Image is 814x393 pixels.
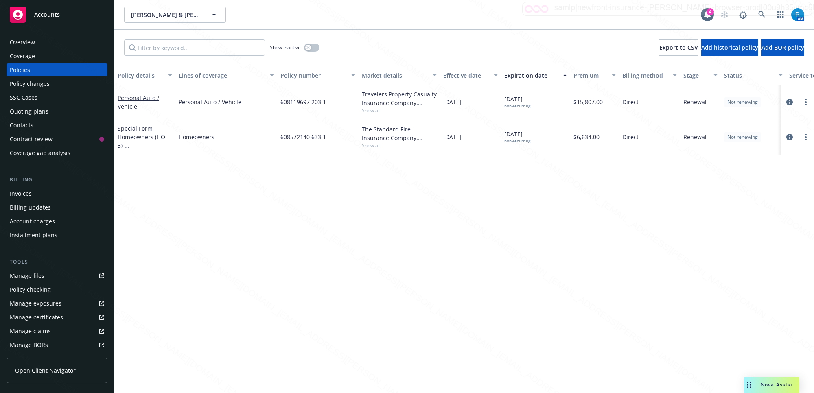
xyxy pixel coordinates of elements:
[118,124,169,183] a: Special Form Homeowners (HO-3)
[761,44,804,51] span: Add BOR policy
[7,119,107,132] a: Contacts
[359,65,440,85] button: Market details
[10,187,32,200] div: Invoices
[735,7,751,23] a: Report a Bug
[785,97,794,107] a: circleInformation
[7,325,107,338] a: Manage claims
[772,7,789,23] a: Switch app
[280,71,346,80] div: Policy number
[443,98,462,106] span: [DATE]
[280,133,326,141] span: 608572140 633 1
[175,65,277,85] button: Lines of coverage
[801,97,811,107] a: more
[10,50,35,63] div: Coverage
[280,98,326,106] span: 608119697 203 1
[504,138,530,144] div: non-recurring
[744,377,799,393] button: Nova Assist
[504,71,558,80] div: Expiration date
[179,133,274,141] a: Homeowners
[716,7,733,23] a: Start snowing
[7,176,107,184] div: Billing
[7,63,107,76] a: Policies
[619,65,680,85] button: Billing method
[761,381,793,388] span: Nova Assist
[362,90,437,107] div: Travelers Property Casualty Insurance Company, Travelers Insurance
[124,7,226,23] button: [PERSON_NAME] & [PERSON_NAME]
[114,65,175,85] button: Policy details
[724,71,774,80] div: Status
[10,146,70,159] div: Coverage gap analysis
[622,133,639,141] span: Direct
[683,98,707,106] span: Renewal
[7,297,107,310] a: Manage exposures
[7,133,107,146] a: Contract review
[570,65,619,85] button: Premium
[443,71,489,80] div: Effective date
[7,258,107,266] div: Tools
[10,119,33,132] div: Contacts
[7,3,107,26] a: Accounts
[15,366,76,375] span: Open Client Navigator
[10,269,44,282] div: Manage files
[683,133,707,141] span: Renewal
[34,11,60,18] span: Accounts
[362,107,437,114] span: Show all
[659,44,698,51] span: Export to CSV
[7,77,107,90] a: Policy changes
[785,132,794,142] a: circleInformation
[727,133,758,141] span: Not renewing
[10,201,51,214] div: Billing updates
[504,130,530,144] span: [DATE]
[443,133,462,141] span: [DATE]
[10,338,48,352] div: Manage BORs
[744,377,754,393] div: Drag to move
[362,142,437,149] span: Show all
[10,133,53,146] div: Contract review
[7,229,107,242] a: Installment plans
[118,71,163,80] div: Policy details
[504,103,530,109] div: non-recurring
[701,44,758,51] span: Add historical policy
[10,105,48,118] div: Quoting plans
[131,11,201,19] span: [PERSON_NAME] & [PERSON_NAME]
[118,94,159,110] a: Personal Auto / Vehicle
[501,65,570,85] button: Expiration date
[7,215,107,228] a: Account charges
[362,125,437,142] div: The Standard Fire Insurance Company, Travelers Insurance
[7,283,107,296] a: Policy checking
[10,283,51,296] div: Policy checking
[7,269,107,282] a: Manage files
[7,338,107,352] a: Manage BORs
[504,95,530,109] span: [DATE]
[7,105,107,118] a: Quoting plans
[7,36,107,49] a: Overview
[10,229,57,242] div: Installment plans
[573,71,607,80] div: Premium
[659,39,698,56] button: Export to CSV
[7,187,107,200] a: Invoices
[622,71,668,80] div: Billing method
[707,8,714,15] div: 4
[179,71,265,80] div: Lines of coverage
[179,98,274,106] a: Personal Auto / Vehicle
[754,7,770,23] a: Search
[573,133,600,141] span: $6,634.00
[761,39,804,56] button: Add BOR policy
[721,65,786,85] button: Status
[680,65,721,85] button: Stage
[7,201,107,214] a: Billing updates
[10,36,35,49] div: Overview
[7,50,107,63] a: Coverage
[701,39,758,56] button: Add historical policy
[440,65,501,85] button: Effective date
[573,98,603,106] span: $15,807.00
[727,98,758,106] span: Not renewing
[7,311,107,324] a: Manage certificates
[801,132,811,142] a: more
[791,8,804,21] img: photo
[10,63,30,76] div: Policies
[10,311,63,324] div: Manage certificates
[124,39,265,56] input: Filter by keyword...
[7,146,107,159] a: Coverage gap analysis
